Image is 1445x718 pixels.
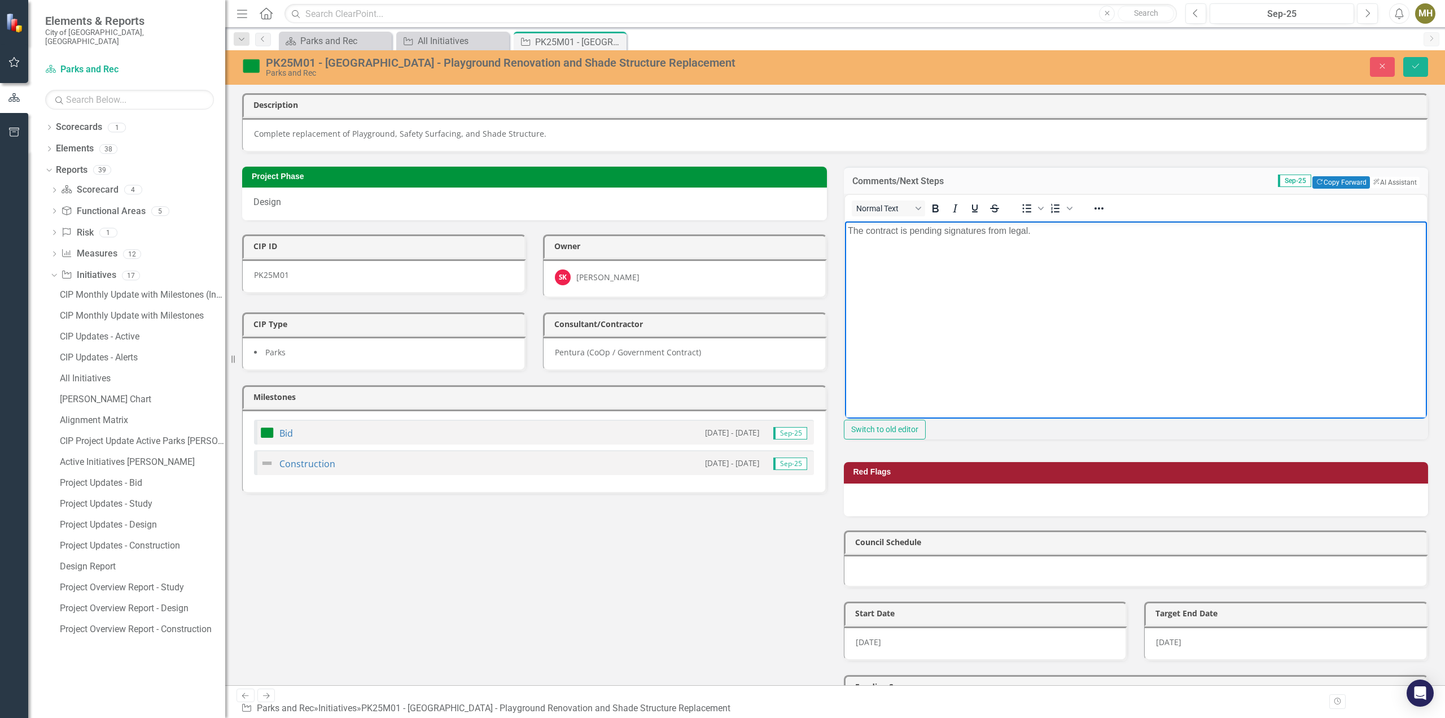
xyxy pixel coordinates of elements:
[845,221,1428,419] iframe: Rich Text Area
[61,247,117,260] a: Measures
[60,562,225,572] div: Design Report
[1312,176,1369,189] button: Copy Forward
[45,63,186,76] a: Parks and Rec
[926,201,945,216] button: Bold
[300,34,389,48] div: Parks and Rec
[60,541,225,551] div: Project Updates - Construction
[61,227,93,240] a: Risk
[60,624,225,634] div: Project Overview Report - Construction
[576,272,640,283] div: [PERSON_NAME]
[535,35,624,49] div: PK25M01 - [GEOGRAPHIC_DATA] - Playground Renovation and Shade Structure Replacement
[60,478,225,488] div: Project Updates - Bid
[60,290,225,300] div: CIP Monthly Update with Milestones (Inactive)
[60,582,225,593] div: Project Overview Report - Study
[57,286,225,304] a: CIP Monthly Update with Milestones (Inactive)
[57,307,225,325] a: CIP Monthly Update with Milestones
[1210,3,1354,24] button: Sep-25
[61,269,116,282] a: Initiatives
[241,702,735,715] div: » »
[318,703,357,713] a: Initiatives
[99,228,117,237] div: 1
[60,311,225,321] div: CIP Monthly Update with Milestones
[57,411,225,429] a: Alignment Matrix
[57,453,225,471] a: Active Initiatives [PERSON_NAME]
[60,603,225,613] div: Project Overview Report - Design
[57,620,225,638] a: Project Overview Report - Construction
[554,320,820,328] h3: Consultant/Contractor
[254,128,1415,140] p: Complete replacement of Playground, Safety Surfacing, and Shade Structure.
[60,436,225,446] div: CIP Project Update Active Parks [PERSON_NAME]
[57,558,225,576] a: Design Report
[57,599,225,617] a: Project Overview Report - Design
[57,516,225,534] a: Project Updates - Design
[266,56,914,69] div: PK25M01 - [GEOGRAPHIC_DATA] - Playground Renovation and Shade Structure Replacement
[852,201,925,216] button: Block Normal Text
[45,28,214,46] small: City of [GEOGRAPHIC_DATA], [GEOGRAPHIC_DATA]
[122,271,140,280] div: 17
[151,206,169,216] div: 5
[705,427,759,438] small: [DATE] - [DATE]
[93,166,111,175] div: 39
[855,682,1421,691] h3: Funding Source
[253,197,281,207] span: Design
[56,142,94,155] a: Elements
[985,201,1004,216] button: Strikethrough
[399,34,506,48] a: All Initiatives
[253,393,820,401] h3: Milestones
[123,249,141,259] div: 12
[856,204,912,213] span: Normal Text
[1214,7,1350,21] div: Sep-25
[1407,680,1434,707] div: Open Intercom Messenger
[57,390,225,408] a: [PERSON_NAME] Chart
[56,121,102,134] a: Scorecards
[260,426,274,439] img: On Target
[61,205,145,218] a: Functional Areas
[945,201,965,216] button: Italic
[773,458,807,470] span: Sep-25
[282,34,389,48] a: Parks and Rec
[57,474,225,492] a: Project Updates - Bid
[60,353,225,363] div: CIP Updates - Alerts
[6,12,25,32] img: ClearPoint Strategy
[57,495,225,513] a: Project Updates - Study
[1047,201,1075,216] div: Numbered list
[555,269,571,285] div: SK
[554,242,820,250] h3: Owner
[57,328,225,346] a: CIP Updates - Active
[253,101,1421,109] h3: Description
[1415,3,1435,24] button: MH
[853,468,1423,476] h3: Red Flags
[1155,609,1421,617] h3: Target End Date
[1089,201,1109,216] button: Reveal or hide additional toolbar items
[361,703,730,713] div: PK25M01 - [GEOGRAPHIC_DATA] - Playground Renovation and Shade Structure Replacement
[1118,6,1174,21] button: Search
[45,90,214,110] input: Search Below...
[60,373,225,384] div: All Initiatives
[57,578,225,597] a: Project Overview Report - Study
[253,320,519,328] h3: CIP Type
[266,69,914,77] div: Parks and Rec
[265,347,286,358] span: Parks
[108,123,126,132] div: 1
[965,201,984,216] button: Underline
[57,369,225,388] a: All Initiatives
[855,609,1120,617] h3: Start Date
[252,172,821,181] h3: Project Phase
[856,637,881,647] span: [DATE]
[1278,175,1311,187] span: Sep-25
[555,347,701,358] span: Pentura (CoOp / Government Contract)
[279,427,293,439] a: Bid
[57,537,225,555] a: Project Updates - Construction
[1134,8,1158,18] span: Search
[124,185,142,195] div: 4
[61,184,118,197] a: Scorecard
[254,269,289,280] span: PK25M01
[260,456,274,470] img: Not Defined
[45,14,214,28] span: Elements & Reports
[257,703,314,713] a: Parks and Rec
[57,432,225,450] a: CIP Project Update Active Parks [PERSON_NAME]
[1156,637,1181,647] span: [DATE]
[852,176,1075,186] h3: Comments/Next Steps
